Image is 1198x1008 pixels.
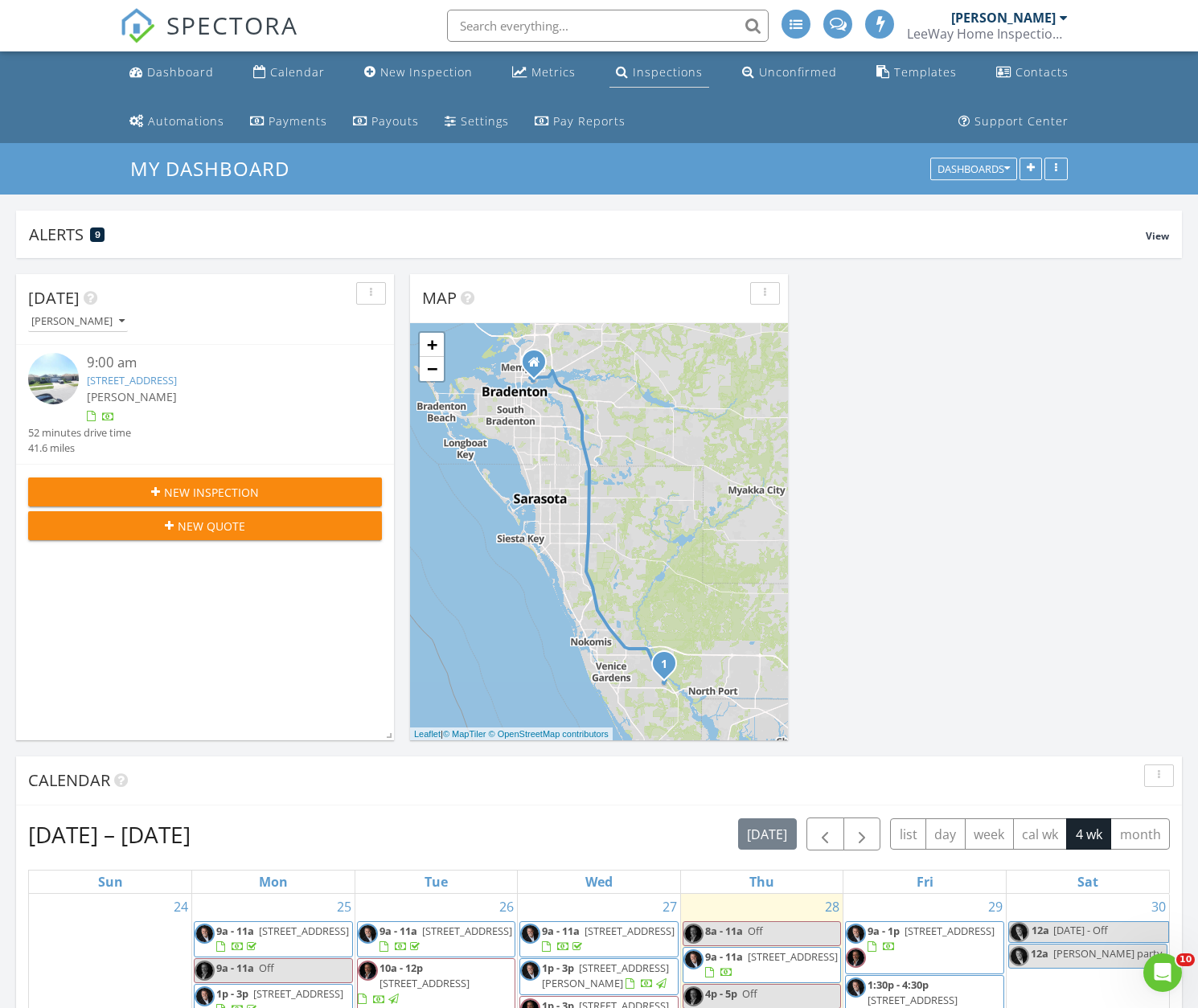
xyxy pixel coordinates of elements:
[31,316,125,327] div: [PERSON_NAME]
[256,871,291,893] a: Monday
[990,58,1075,88] a: Contacts
[29,223,1146,245] div: Alerts
[870,58,963,88] a: Templates
[410,727,613,741] div: |
[846,948,866,968] img: image_42125_at_10.41pm.jpeg
[28,353,382,456] a: 9:00 am [STREET_ADDRESS] [PERSON_NAME] 52 minutes drive time 41.6 miles
[358,924,378,944] img: mark_websizeresolution_3square.jpg
[148,113,224,129] div: Automations
[542,924,580,938] span: 9a - 11a
[147,64,214,80] div: Dashboard
[28,425,131,440] div: 52 minutes drive time
[553,113,626,129] div: Pay Reports
[270,64,325,80] div: Calendar
[705,949,838,979] a: 9a - 11a [STREET_ADDRESS]
[1176,953,1195,966] span: 10
[965,818,1014,850] button: week
[659,894,680,920] a: Go to August 27, 2025
[420,333,444,357] a: Zoom in
[542,961,669,990] span: [STREET_ADDRESS][PERSON_NAME]
[937,164,1010,175] div: Dashboards
[438,107,515,137] a: Settings
[1053,923,1108,937] span: [DATE] - Off
[738,818,797,850] button: [DATE]
[422,924,512,938] span: [STREET_ADDRESS]
[868,993,958,1007] span: [STREET_ADDRESS]
[742,986,757,1001] span: Off
[380,924,417,938] span: 9a - 11a
[846,977,866,998] img: mark_websizeresolution_3square.jpg
[542,924,675,953] a: 9a - 11a [STREET_ADDRESS]
[28,287,80,309] span: [DATE]
[130,155,303,182] a: My Dashboard
[195,961,215,981] img: image_42125_at_10.41pm.jpeg
[166,8,298,42] span: SPECTORA
[705,924,743,938] span: 8a - 11a
[195,924,215,944] img: mark_websizeresolution_3square.jpg
[868,924,900,938] span: 9a - 1p
[806,817,844,850] button: Previous
[531,64,576,80] div: Metrics
[120,8,155,43] img: The Best Home Inspection Software - Spectora
[1053,946,1162,961] span: [PERSON_NAME] party
[890,818,926,850] button: list
[496,894,517,920] a: Go to August 26, 2025
[380,64,473,80] div: New Inspection
[357,921,516,957] a: 9a - 11a [STREET_ADDRESS]
[1074,871,1102,893] a: Saturday
[1013,818,1068,850] button: cal wk
[269,113,327,129] div: Payments
[170,894,191,920] a: Go to August 24, 2025
[195,986,215,1006] img: mark_websizeresolution_3square.jpg
[414,729,441,739] a: Leaflet
[759,64,837,80] div: Unconfirmed
[164,484,259,501] span: New Inspection
[194,921,353,957] a: 9a - 11a [STREET_ADDRESS]
[528,107,632,137] a: Pay Reports
[748,949,838,964] span: [STREET_ADDRESS]
[683,947,842,983] a: 9a - 11a [STREET_ADDRESS]
[661,659,667,670] i: 1
[951,10,1056,26] div: [PERSON_NAME]
[244,107,334,137] a: Payments
[1009,946,1029,966] img: mark_websizeresolution_3square.jpg
[736,58,843,88] a: Unconfirmed
[123,107,231,137] a: Automations (Advanced)
[489,729,609,739] a: © OpenStreetMap contributors
[447,10,769,42] input: Search everything...
[582,871,616,893] a: Wednesday
[542,961,669,990] a: 1p - 3p [STREET_ADDRESS][PERSON_NAME]
[985,894,1006,920] a: Go to August 29, 2025
[633,64,703,80] div: Inspections
[380,961,423,975] span: 10a - 12p
[1031,922,1050,942] span: 12a
[216,961,254,975] span: 9a - 11a
[846,924,866,944] img: mark_websizeresolution_3square.jpg
[683,949,704,969] img: mark_websizeresolution_3square.jpg
[247,58,331,88] a: Calendar
[87,373,177,387] a: [STREET_ADDRESS]
[259,961,274,975] span: Off
[358,961,470,1006] a: 10a - 12p [STREET_ADDRESS]
[519,958,679,994] a: 1p - 3p [STREET_ADDRESS][PERSON_NAME]
[87,389,177,404] span: [PERSON_NAME]
[520,961,540,981] img: mark_websizeresolution_3square.jpg
[952,107,1075,137] a: Support Center
[380,924,512,953] a: 9a - 11a [STREET_ADDRESS]
[422,287,457,309] span: Map
[28,311,128,333] button: [PERSON_NAME]
[28,353,79,404] img: streetview
[746,871,777,893] a: Thursday
[420,357,444,381] a: Zoom out
[1143,953,1182,992] iframe: Intercom live chat
[683,924,704,944] img: image_42125_at_10.41pm.jpeg
[868,977,958,1007] a: 1:30p - 4:30p [STREET_ADDRESS]
[87,353,352,373] div: 9:00 am
[974,113,1069,129] div: Support Center
[519,921,679,957] a: 9a - 11a [STREET_ADDRESS]
[705,986,737,1001] span: 4p - 5p
[925,818,966,850] button: day
[95,871,126,893] a: Sunday
[380,976,470,990] span: [STREET_ADDRESS]
[28,769,110,791] span: Calendar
